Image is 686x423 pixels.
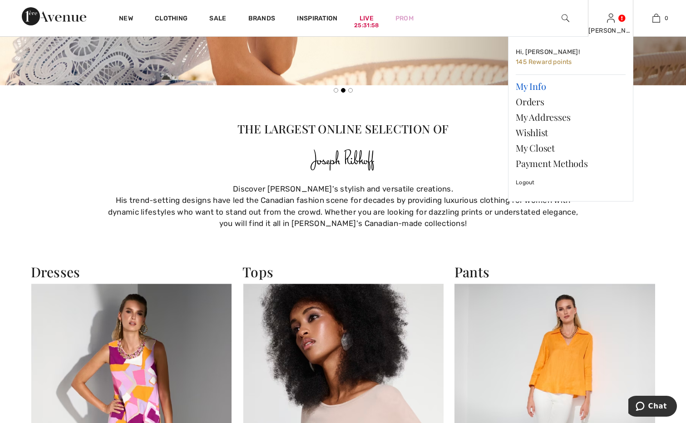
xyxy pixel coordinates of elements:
iframe: Opens a widget where you can chat to one of our agents [628,396,677,418]
button: Slide 3 [348,88,353,93]
img: 1ère Avenue [22,7,86,25]
div: [PERSON_NAME] [588,26,633,35]
a: Brands [248,15,276,24]
a: My Addresses [516,109,626,125]
p: The Largest Online Selection of [5,120,681,137]
img: My Info [607,13,615,24]
h2: Pants [454,264,656,280]
span: Inspiration [297,15,337,24]
a: Clothing [155,15,188,24]
span: 145 Reward points [516,58,572,66]
h2: Tops [242,264,444,280]
a: Hi, [PERSON_NAME]! 145 Reward points [516,44,626,71]
a: Logout [516,171,626,194]
a: Payment Methods [516,156,626,171]
a: Sale [209,15,226,24]
button: Slide 2 [341,88,345,93]
a: New [119,15,133,24]
a: Prom [395,14,414,23]
img: search the website [562,13,569,24]
a: 0 [634,13,678,24]
button: Slide 1 [334,88,338,93]
a: Sign In [607,14,615,22]
a: Orders [516,94,626,109]
h2: Dresses [31,264,232,280]
a: My Closet [516,140,626,156]
img: Joseph Ribkoff [310,147,376,174]
a: My Info [516,79,626,94]
span: 0 [665,14,668,22]
div: 25:31:58 [354,21,379,30]
a: Live25:31:58 [360,14,374,23]
img: My Bag [652,13,660,24]
div: His trend-setting designs have led the Canadian fashion scene for decades by providing luxurious ... [105,195,582,230]
a: Wishlist [516,125,626,140]
div: Discover [PERSON_NAME]'s stylish and versatile creations. [105,183,582,195]
span: Hi, [PERSON_NAME]! [516,48,580,56]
